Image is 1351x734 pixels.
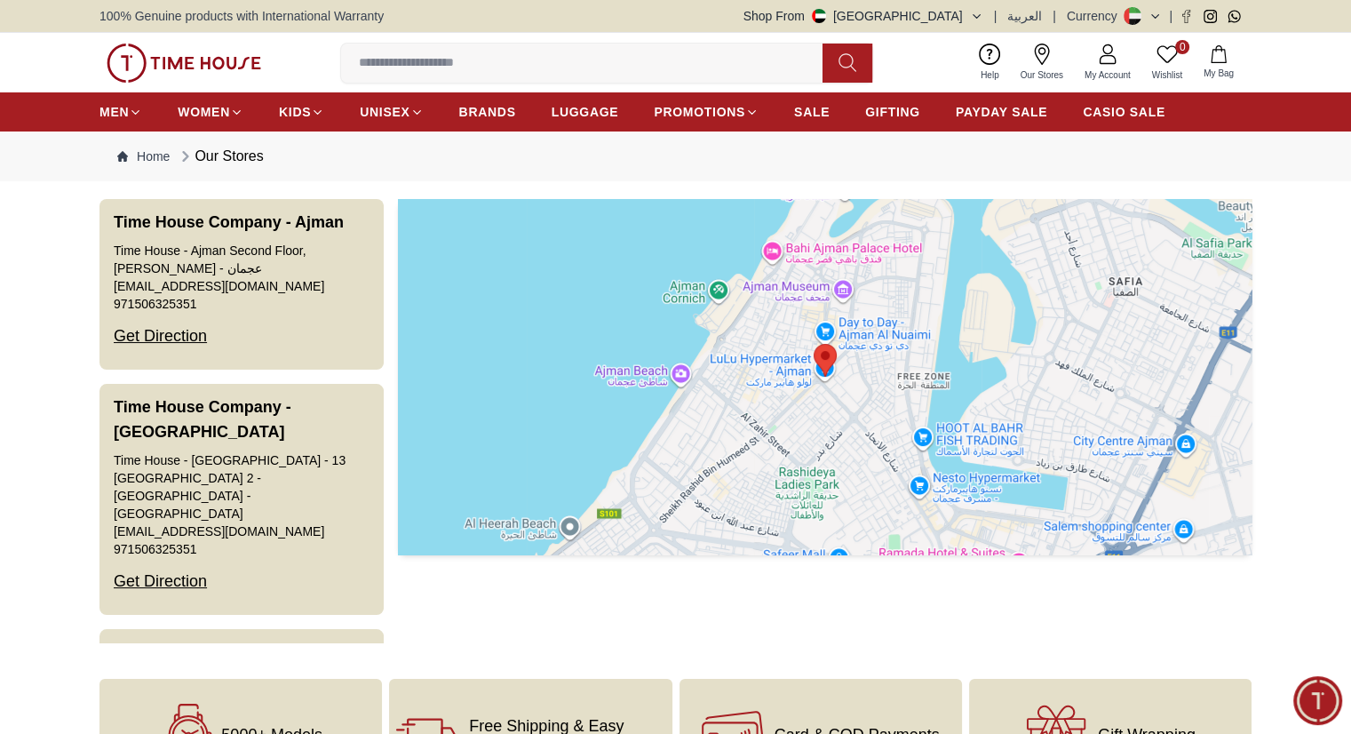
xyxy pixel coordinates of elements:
[99,103,129,121] span: MEN
[970,40,1010,85] a: Help
[1067,7,1125,25] div: Currency
[360,96,423,128] a: UNISEX
[114,640,370,665] h3: Time House Company - Al Barsha
[178,96,243,128] a: WOMEN
[552,96,619,128] a: LUGGAGE
[178,103,230,121] span: WOMEN
[865,96,920,128] a: GIFTING
[114,295,196,313] a: 971506325351
[279,103,311,121] span: KIDS
[459,96,516,128] a: BRANDS
[177,146,263,167] div: Our Stores
[956,96,1047,128] a: PAYDAY SALE
[994,7,997,25] span: |
[114,451,370,523] div: Time House - [GEOGRAPHIC_DATA] - 13 [GEOGRAPHIC_DATA] 2 - [GEOGRAPHIC_DATA] - [GEOGRAPHIC_DATA]
[812,9,826,23] img: United Arab Emirates
[99,7,384,25] span: 100% Genuine products with International Warranty
[794,96,830,128] a: SALE
[114,242,370,277] div: Time House - Ajman Second Floor, [PERSON_NAME] - عجمان
[1013,68,1070,82] span: Our Stores
[1228,10,1241,23] a: Whatsapp
[114,523,324,540] a: [EMAIL_ADDRESS][DOMAIN_NAME]
[99,132,1252,181] nav: Breadcrumb
[1145,68,1189,82] span: Wishlist
[99,96,142,128] a: MEN
[114,540,196,558] a: 971506325351
[99,384,384,615] button: Time House Company - [GEOGRAPHIC_DATA]Time House - [GEOGRAPHIC_DATA] - 13 [GEOGRAPHIC_DATA] 2 - [...
[1196,67,1241,80] span: My Bag
[1169,7,1172,25] span: |
[114,210,344,235] h3: Time House Company - Ajman
[279,96,324,128] a: KIDS
[1204,10,1217,23] a: Instagram
[107,44,261,83] img: ...
[654,103,745,121] span: PROMOTIONS
[459,103,516,121] span: BRANDS
[794,103,830,121] span: SALE
[654,96,759,128] a: PROMOTIONS
[1083,103,1165,121] span: CASIO SALE
[1083,96,1165,128] a: CASIO SALE
[1007,7,1042,25] button: العربية
[114,313,207,359] div: Get Direction
[1180,10,1193,23] a: Facebook
[1141,40,1193,85] a: 0Wishlist
[865,103,920,121] span: GIFTING
[974,68,1006,82] span: Help
[1175,40,1189,54] span: 0
[1293,676,1342,725] div: Chat Widget
[743,7,983,25] button: Shop From[GEOGRAPHIC_DATA]
[114,277,324,295] a: [EMAIL_ADDRESS][DOMAIN_NAME]
[1077,68,1138,82] span: My Account
[956,103,1047,121] span: PAYDAY SALE
[114,395,370,444] h3: Time House Company - [GEOGRAPHIC_DATA]
[114,558,207,604] div: Get Direction
[99,199,384,370] button: Time House Company - AjmanTime House - Ajman Second Floor, [PERSON_NAME] - عجمان[EMAIL_ADDRESS][D...
[1193,42,1244,84] button: My Bag
[1010,40,1074,85] a: Our Stores
[117,148,170,165] a: Home
[552,103,619,121] span: LUGGAGE
[360,103,409,121] span: UNISEX
[1053,7,1056,25] span: |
